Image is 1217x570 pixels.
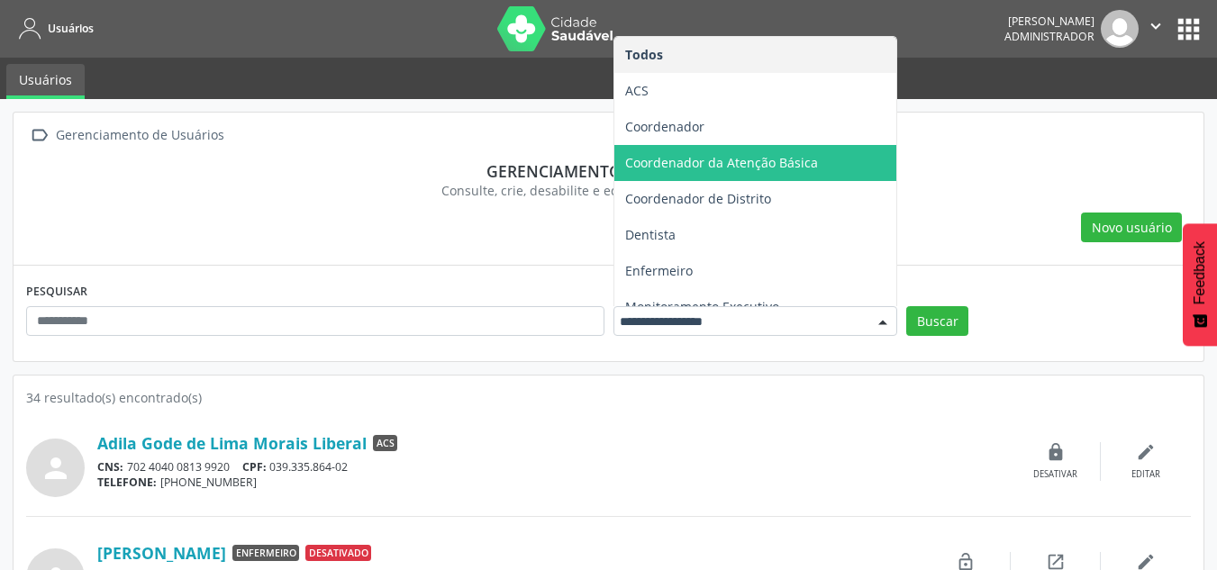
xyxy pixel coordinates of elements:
[625,226,676,243] span: Dentista
[39,161,1178,181] div: Gerenciamento de usuários
[26,122,52,149] i: 
[1033,468,1077,481] div: Desativar
[625,82,649,99] span: ACS
[52,122,227,149] div: Gerenciamento de Usuários
[625,262,693,279] span: Enfermeiro
[1131,468,1160,481] div: Editar
[97,475,1011,490] div: [PHONE_NUMBER]
[97,543,226,563] a: [PERSON_NAME]
[373,435,397,451] span: ACS
[625,118,704,135] span: Coordenador
[48,21,94,36] span: Usuários
[625,190,771,207] span: Coordenador de Distrito
[1146,16,1166,36] i: 
[1081,213,1182,243] button: Novo usuário
[13,14,94,43] a: Usuários
[39,181,1178,200] div: Consulte, crie, desabilite e edite os usuários do sistema
[906,306,968,337] button: Buscar
[97,433,367,453] a: Adila Gode de Lima Morais Liberal
[1173,14,1204,45] button: apps
[1183,223,1217,346] button: Feedback - Mostrar pesquisa
[625,46,663,63] span: Todos
[26,388,1191,407] div: 34 resultado(s) encontrado(s)
[1136,442,1156,462] i: edit
[1139,10,1173,48] button: 
[305,545,371,561] span: Desativado
[6,64,85,99] a: Usuários
[97,459,1011,475] div: 702 4040 0813 9920 039.335.864-02
[625,154,818,171] span: Coordenador da Atenção Básica
[40,452,72,484] i: person
[1192,241,1208,304] span: Feedback
[1004,14,1094,29] div: [PERSON_NAME]
[1092,218,1172,237] span: Novo usuário
[1101,10,1139,48] img: img
[242,459,267,475] span: CPF:
[1004,29,1094,44] span: Administrador
[26,278,87,306] label: PESQUISAR
[1046,442,1066,462] i: lock
[232,545,299,561] span: Enfermeiro
[97,475,157,490] span: TELEFONE:
[26,122,227,149] a:  Gerenciamento de Usuários
[625,298,779,315] span: Monitoramento Executivo
[97,459,123,475] span: CNS:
